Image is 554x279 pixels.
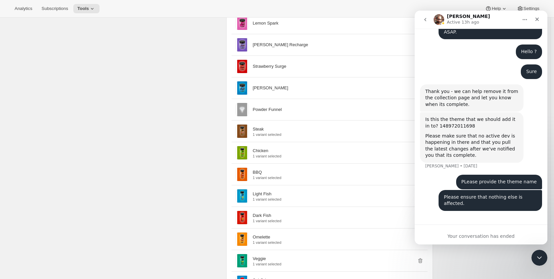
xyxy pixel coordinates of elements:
[253,219,281,223] p: 1 variant selected
[253,126,264,133] p: Steak
[11,4,36,13] button: Analytics
[253,191,271,197] p: Light Fish
[253,154,281,158] p: 1 variant selected
[253,176,281,180] p: 1 variant selected
[492,6,501,11] span: Help
[37,4,72,13] button: Subscriptions
[253,63,286,70] p: Strawberry Surge
[253,262,281,266] p: 1 variant selected
[513,4,543,13] button: Settings
[15,6,32,11] span: Analytics
[531,250,547,266] iframe: Intercom live chat
[77,6,89,11] span: Tools
[253,147,268,154] p: Chicken
[415,11,547,244] iframe: Intercom live chat
[41,6,68,11] span: Subscriptions
[253,240,281,244] p: 1 variant selected
[253,234,270,240] p: Omelette
[253,20,278,27] p: Lemon Spark
[253,85,288,91] p: [PERSON_NAME]
[253,169,262,176] p: BBQ
[253,197,281,201] p: 1 variant selected
[523,6,539,11] span: Settings
[253,212,271,219] p: Dark Fish
[253,42,308,48] p: [PERSON_NAME] Recharge
[73,4,100,13] button: Tools
[481,4,511,13] button: Help
[253,255,266,262] p: Veggie
[253,106,282,113] p: Powder Funnel
[253,133,281,137] p: 1 variant selected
